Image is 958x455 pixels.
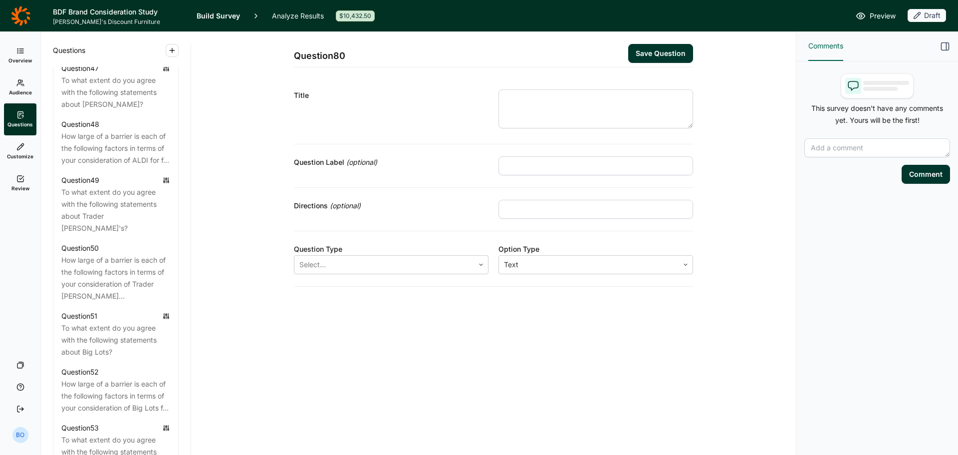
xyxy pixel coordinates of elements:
a: Review [4,167,36,199]
a: Question51To what extent do you agree with the following statements about Big Lots? [53,308,178,360]
div: To what extent do you agree with the following statements about [PERSON_NAME]? [61,74,170,110]
a: Question49To what extent do you agree with the following statements about Trader [PERSON_NAME]'s? [53,172,178,236]
button: Save Question [628,44,693,63]
a: Customize [4,135,36,167]
a: Question48How large of a barrier is each of the following factors in terms of your consideration ... [53,116,178,168]
div: How large of a barrier is each of the following factors in terms of your consideration of ALDI fo... [61,130,170,166]
a: Preview [856,10,896,22]
span: Overview [8,57,32,64]
div: Option Type [498,243,693,255]
div: Question 47 [61,62,99,74]
div: Question Type [294,243,488,255]
div: How large of a barrier is each of the following factors in terms of your consideration of Big Lot... [61,378,170,414]
div: Question 51 [61,310,97,322]
button: Comments [808,32,843,61]
span: [PERSON_NAME]'s Discount Furniture [53,18,185,26]
a: Question47To what extent do you agree with the following statements about [PERSON_NAME]? [53,60,178,112]
span: Review [11,185,29,192]
div: How large of a barrier is each of the following factors in terms of your consideration of Trader ... [61,254,170,302]
a: Question52How large of a barrier is each of the following factors in terms of your consideration ... [53,364,178,416]
span: Questions [53,44,85,56]
button: Draft [908,9,946,23]
button: Comment [902,165,950,184]
span: Preview [870,10,896,22]
p: This survey doesn't have any comments yet. Yours will be the first! [804,102,950,126]
span: Customize [7,153,33,160]
span: Questions [7,121,33,128]
h1: BDF Brand Consideration Study [53,6,185,18]
div: Title [294,89,488,101]
div: Question 52 [61,366,99,378]
div: Question Label [294,156,488,168]
div: BO [12,427,28,443]
a: Questions [4,103,36,135]
div: To what extent do you agree with the following statements about Big Lots? [61,322,170,358]
span: Comments [808,40,843,52]
a: Overview [4,39,36,71]
div: Question 48 [61,118,99,130]
a: Question50How large of a barrier is each of the following factors in terms of your consideration ... [53,240,178,304]
span: Question 80 [294,49,345,63]
div: Question 53 [61,422,99,434]
span: Audience [9,89,32,96]
div: Question 49 [61,174,99,186]
span: (optional) [346,156,377,168]
div: Draft [908,9,946,22]
a: Audience [4,71,36,103]
div: To what extent do you agree with the following statements about Trader [PERSON_NAME]'s? [61,186,170,234]
span: (optional) [330,200,361,212]
div: Question 50 [61,242,99,254]
div: Directions [294,200,488,212]
div: $10,432.50 [336,10,375,21]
